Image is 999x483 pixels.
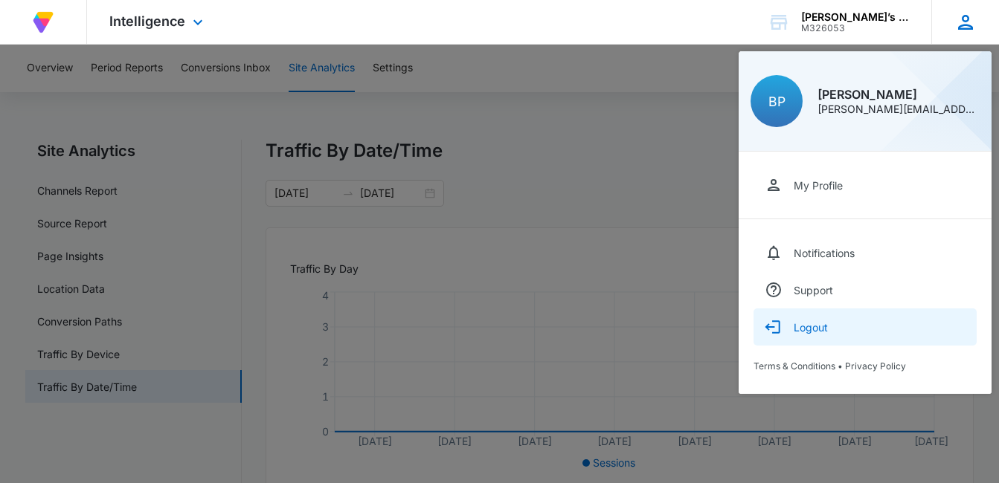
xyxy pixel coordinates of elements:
button: Logout [754,308,977,346]
div: • [754,360,977,372]
span: Intelligence [109,13,185,29]
img: Volusion [30,9,57,36]
div: Logout [794,321,828,334]
a: Support [754,271,977,308]
div: Support [794,284,833,296]
a: Privacy Policy [845,360,906,372]
div: account id [801,23,910,33]
a: My Profile [754,166,977,204]
a: Terms & Conditions [754,360,835,372]
div: account name [801,11,910,23]
div: [PERSON_NAME][EMAIL_ADDRESS][DOMAIN_NAME] [817,104,980,114]
div: Notifications [794,247,855,259]
div: My Profile [794,179,843,192]
span: BP [768,94,786,109]
a: Notifications [754,234,977,271]
div: [PERSON_NAME] [817,88,980,100]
